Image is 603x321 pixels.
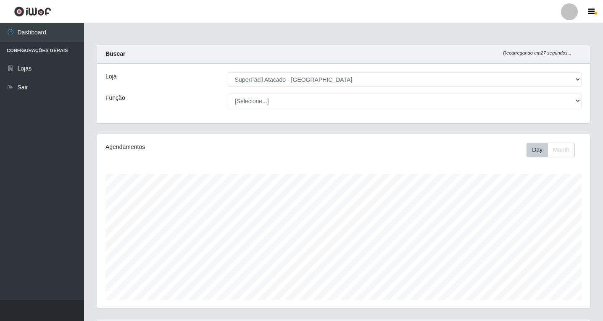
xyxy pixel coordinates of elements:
i: Recarregando em 27 segundos... [503,50,571,55]
button: Month [548,143,575,157]
div: Toolbar with button groups [527,143,582,157]
label: Função [105,94,125,102]
div: First group [527,143,575,157]
strong: Buscar [105,50,125,57]
img: CoreUI Logo [14,6,51,17]
button: Day [527,143,548,157]
label: Loja [105,72,116,81]
div: Agendamentos [105,143,297,151]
